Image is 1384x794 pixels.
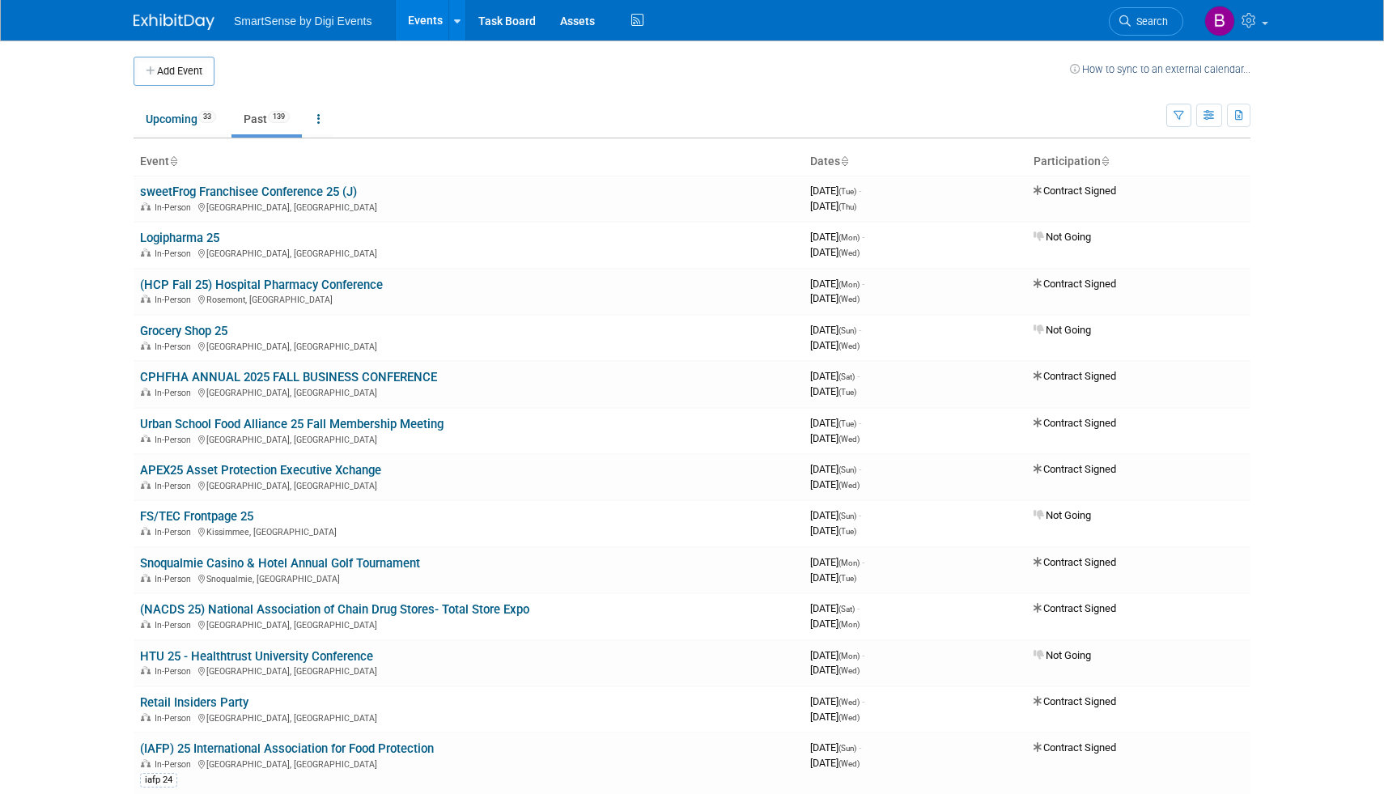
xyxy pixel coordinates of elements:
span: Not Going [1034,649,1091,661]
span: In-Person [155,713,196,724]
span: [DATE] [810,556,864,568]
span: [DATE] [810,571,856,584]
div: [GEOGRAPHIC_DATA], [GEOGRAPHIC_DATA] [140,757,797,770]
span: [DATE] [810,231,864,243]
img: In-Person Event [141,342,151,350]
a: (HCP Fall 25) Hospital Pharmacy Conference [140,278,383,292]
span: Not Going [1034,324,1091,336]
div: [GEOGRAPHIC_DATA], [GEOGRAPHIC_DATA] [140,478,797,491]
span: (Sat) [838,372,855,381]
span: Contract Signed [1034,370,1116,382]
span: - [859,417,861,429]
span: - [859,185,861,197]
span: - [857,602,860,614]
span: [DATE] [810,324,861,336]
span: (Sun) [838,326,856,335]
a: CPHFHA ANNUAL 2025 FALL BUSINESS CONFERENCE [140,370,437,384]
a: APEX25 Asset Protection Executive Xchange [140,463,381,478]
div: Snoqualmie, [GEOGRAPHIC_DATA] [140,571,797,584]
span: In-Person [155,666,196,677]
a: Snoqualmie Casino & Hotel Annual Golf Tournament [140,556,420,571]
a: HTU 25 - Healthtrust University Conference [140,649,373,664]
span: [DATE] [810,602,860,614]
th: Event [134,148,804,176]
a: How to sync to an external calendar... [1070,63,1250,75]
span: (Sun) [838,465,856,474]
span: Search [1131,15,1168,28]
span: In-Person [155,202,196,213]
span: [DATE] [810,200,856,212]
img: In-Person Event [141,202,151,210]
span: Contract Signed [1034,602,1116,614]
span: [DATE] [810,649,864,661]
span: (Tue) [838,574,856,583]
span: (Thu) [838,202,856,211]
span: - [859,741,861,754]
span: (Wed) [838,713,860,722]
div: [GEOGRAPHIC_DATA], [GEOGRAPHIC_DATA] [140,339,797,352]
span: - [857,370,860,382]
a: sweetFrog Franchisee Conference 25 (J) [140,185,357,199]
div: [GEOGRAPHIC_DATA], [GEOGRAPHIC_DATA] [140,711,797,724]
span: - [859,463,861,475]
div: iafp 24 [140,773,177,788]
div: [GEOGRAPHIC_DATA], [GEOGRAPHIC_DATA] [140,200,797,213]
span: [DATE] [810,524,856,537]
a: (IAFP) 25 International Association for Food Protection [140,741,434,756]
span: - [859,324,861,336]
span: (Mon) [838,558,860,567]
a: Sort by Event Name [169,155,177,168]
span: [DATE] [810,509,861,521]
span: [DATE] [810,292,860,304]
span: [DATE] [810,370,860,382]
img: In-Person Event [141,388,151,396]
div: [GEOGRAPHIC_DATA], [GEOGRAPHIC_DATA] [140,618,797,631]
img: In-Person Event [141,574,151,582]
span: In-Person [155,248,196,259]
div: Rosemont, [GEOGRAPHIC_DATA] [140,292,797,305]
span: In-Person [155,481,196,491]
img: In-Person Event [141,435,151,443]
span: (Tue) [838,527,856,536]
span: (Wed) [838,435,860,444]
th: Participation [1027,148,1250,176]
span: (Wed) [838,342,860,350]
span: - [862,231,864,243]
div: [GEOGRAPHIC_DATA], [GEOGRAPHIC_DATA] [140,246,797,259]
span: (Wed) [838,666,860,675]
img: In-Person Event [141,527,151,535]
span: In-Person [155,574,196,584]
a: FS/TEC Frontpage 25 [140,509,253,524]
span: In-Person [155,620,196,631]
span: - [859,509,861,521]
span: [DATE] [810,664,860,676]
a: Past139 [231,104,302,134]
span: (Mon) [838,280,860,289]
span: - [862,556,864,568]
span: In-Person [155,435,196,445]
span: [DATE] [810,432,860,444]
span: (Tue) [838,187,856,196]
span: Not Going [1034,231,1091,243]
span: Contract Signed [1034,417,1116,429]
a: Retail Insiders Party [140,695,248,710]
span: SmartSense by Digi Events [234,15,371,28]
span: (Sun) [838,512,856,520]
span: (Sun) [838,744,856,753]
span: 139 [268,111,290,123]
div: [GEOGRAPHIC_DATA], [GEOGRAPHIC_DATA] [140,432,797,445]
span: In-Person [155,759,196,770]
a: Logipharma 25 [140,231,219,245]
a: Grocery Shop 25 [140,324,227,338]
span: In-Person [155,527,196,537]
a: Upcoming33 [134,104,228,134]
span: [DATE] [810,695,864,707]
div: [GEOGRAPHIC_DATA], [GEOGRAPHIC_DATA] [140,664,797,677]
div: Kissimmee, [GEOGRAPHIC_DATA] [140,524,797,537]
span: (Mon) [838,233,860,242]
span: Contract Signed [1034,741,1116,754]
img: In-Person Event [141,248,151,257]
span: (Mon) [838,652,860,660]
span: [DATE] [810,741,861,754]
span: [DATE] [810,478,860,490]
